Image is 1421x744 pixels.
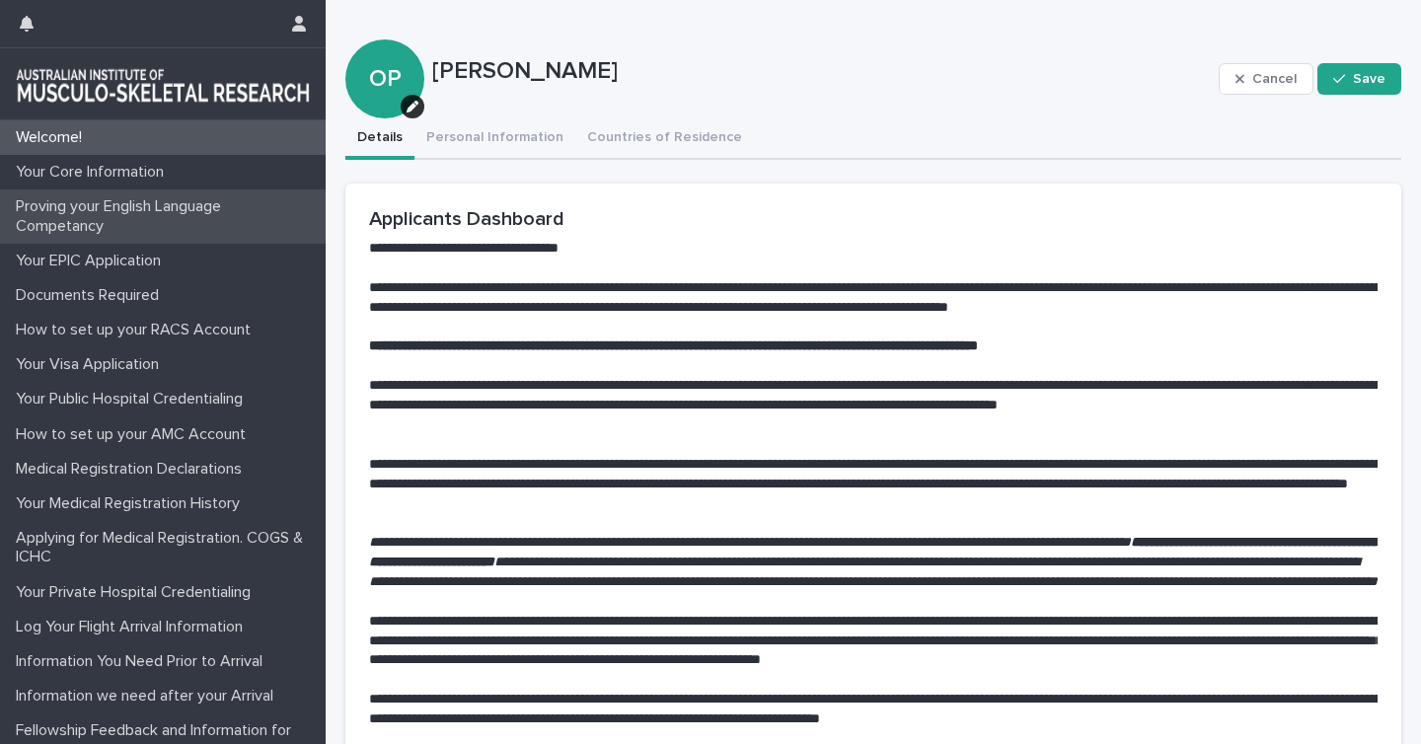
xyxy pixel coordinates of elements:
[8,390,259,409] p: Your Public Hospital Credentialing
[369,207,1378,231] h2: Applicants Dashboard
[8,355,175,374] p: Your Visa Application
[1252,72,1297,86] span: Cancel
[8,197,326,235] p: Proving your English Language Competancy
[8,128,98,147] p: Welcome!
[432,57,1211,86] p: [PERSON_NAME]
[8,163,180,182] p: Your Core Information
[8,286,175,305] p: Documents Required
[8,494,256,513] p: Your Medical Registration History
[8,618,259,636] p: Log Your Flight Arrival Information
[345,118,414,160] button: Details
[414,118,575,160] button: Personal Information
[8,321,266,339] p: How to set up your RACS Account
[1317,63,1401,95] button: Save
[575,118,754,160] button: Countries of Residence
[8,687,289,706] p: Information we need after your Arrival
[8,252,177,270] p: Your EPIC Application
[8,529,326,566] p: Applying for Medical Registration. COGS & ICHC
[1353,72,1385,86] span: Save
[8,425,262,444] p: How to set up your AMC Account
[8,583,266,602] p: Your Private Hospital Credentialing
[16,64,310,104] img: 1xcjEmqDTcmQhduivVBy
[8,652,278,671] p: Information You Need Prior to Arrival
[8,460,258,479] p: Medical Registration Declarations
[1219,63,1313,95] button: Cancel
